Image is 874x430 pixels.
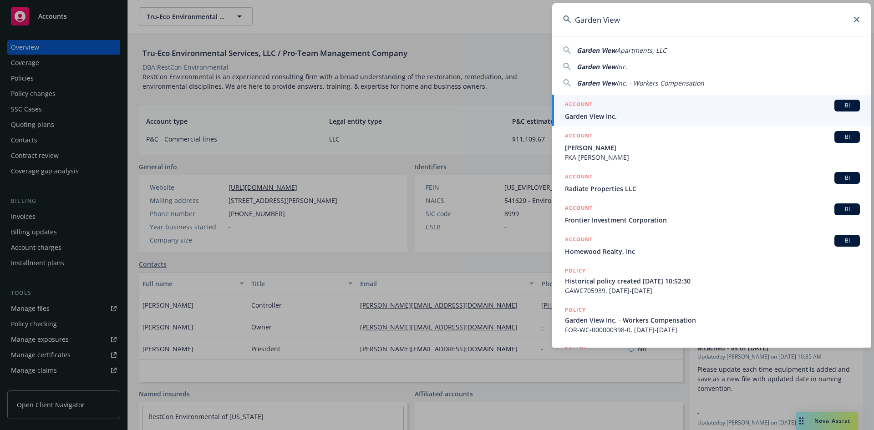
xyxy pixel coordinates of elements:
[565,315,860,325] span: Garden View Inc. - Workers Compensation
[577,62,616,71] span: Garden View
[565,235,593,246] h5: ACCOUNT
[616,46,666,55] span: Apartments, LLC
[565,266,586,275] h5: POLICY
[565,215,860,225] span: Frontier Investment Corporation
[565,325,860,334] span: FOR-WC-000000398-0, [DATE]-[DATE]
[552,167,871,198] a: ACCOUNTBIRadiate Properties LLC
[616,62,627,71] span: Inc.
[565,100,593,111] h5: ACCOUNT
[565,247,860,256] span: Homewood Realty, Inc
[552,198,871,230] a: ACCOUNTBIFrontier Investment Corporation
[552,3,871,36] input: Search...
[565,131,593,142] h5: ACCOUNT
[577,46,616,55] span: Garden View
[552,126,871,167] a: ACCOUNTBI[PERSON_NAME]FKA [PERSON_NAME]
[565,286,860,295] span: GAWC705939, [DATE]-[DATE]
[565,276,860,286] span: Historical policy created [DATE] 10:52:30
[565,184,860,193] span: Radiate Properties LLC
[565,172,593,183] h5: ACCOUNT
[838,101,856,110] span: BI
[552,300,871,339] a: POLICYGarden View Inc. - Workers CompensationFOR-WC-000000398-0, [DATE]-[DATE]
[565,344,586,354] h5: POLICY
[565,203,593,214] h5: ACCOUNT
[565,305,586,314] h5: POLICY
[552,261,871,300] a: POLICYHistorical policy created [DATE] 10:52:30GAWC705939, [DATE]-[DATE]
[565,111,860,121] span: Garden View Inc.
[838,133,856,141] span: BI
[838,174,856,182] span: BI
[552,95,871,126] a: ACCOUNTBIGarden View Inc.
[616,79,704,87] span: Inc. - Workers Compensation
[565,143,860,152] span: [PERSON_NAME]
[838,237,856,245] span: BI
[577,79,616,87] span: Garden View
[552,230,871,261] a: ACCOUNTBIHomewood Realty, Inc
[565,152,860,162] span: FKA [PERSON_NAME]
[552,339,871,379] a: POLICY
[838,205,856,213] span: BI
